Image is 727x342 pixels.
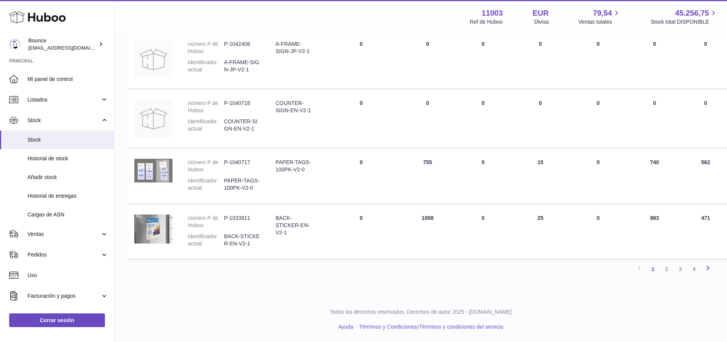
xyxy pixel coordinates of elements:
[401,151,455,203] td: 755
[322,33,401,88] td: 0
[224,177,260,192] dd: PAPER-TAGS-100PK-V2-0
[27,292,100,300] span: Facturación y pagos
[627,92,682,147] td: 0
[597,159,600,165] span: 0
[188,40,224,55] dt: número P de Huboo
[579,8,621,26] a: 79,54 Ventas totales
[27,251,100,258] span: Pedidos
[627,151,682,203] td: 740
[512,33,569,88] td: 0
[322,92,401,147] td: 0
[627,33,682,88] td: 0
[28,45,112,51] span: [EMAIL_ADDRESS][DOMAIN_NAME]
[593,8,612,18] span: 79,54
[322,207,401,259] td: 0
[660,262,674,276] a: 2
[27,155,108,162] span: Historial de stock
[455,92,512,147] td: 0
[224,159,260,173] dd: P-1040717
[359,324,416,330] a: Términos y Condiciones
[276,100,314,114] div: COUNTER-SIGN-EN-V2-1
[419,324,503,330] a: Términos y condiciones del servicio
[651,8,718,26] a: 45.256,75 Stock total DISPONIBLE
[224,59,260,73] dd: A-FRAME-SIGN-JP-V2-1
[188,177,224,192] dt: Identificador actual
[455,151,512,203] td: 0
[27,136,108,144] span: Stock
[27,211,108,218] span: Cargas de ASN
[512,207,569,259] td: 25
[597,41,600,47] span: 0
[134,40,172,79] img: product image
[27,174,108,181] span: Añadir stock
[401,207,455,259] td: 1008
[276,215,314,236] div: BACK-STICKER-EN-V2-1
[9,39,21,50] img: internalAdmin-11003@internal.huboo.com
[188,159,224,173] dt: número P de Huboo
[687,262,701,276] a: 4
[356,323,503,331] li: y
[224,215,260,229] dd: P-1033811
[224,118,260,132] dd: COUNTER-SIGN-EN-V2-1
[27,117,100,124] span: Stock
[597,100,600,106] span: 0
[533,8,549,18] strong: EUR
[534,18,549,26] div: Divisa
[512,92,569,147] td: 0
[224,233,260,247] dd: BACK-STICKER-EN-V2-1
[27,76,108,83] span: Mi panel de control
[9,313,105,327] a: Cerrar sesión
[651,18,718,26] span: Stock total DISPONIBLE
[28,37,97,52] div: Bounce
[27,231,100,238] span: Ventas
[188,233,224,247] dt: Identificador actual
[188,100,224,114] dt: número P de Huboo
[322,151,401,203] td: 0
[134,100,172,138] img: product image
[512,151,569,203] td: 15
[455,207,512,259] td: 0
[482,8,503,18] strong: 11003
[646,262,660,276] a: 1
[188,215,224,229] dt: número P de Huboo
[470,18,503,26] div: Ref de Huboo
[27,192,108,200] span: Historial de entregas
[121,308,721,316] p: Todos los derechos reservados. Derechos de autor 2025 - [DOMAIN_NAME]
[224,100,260,114] dd: P-1040718
[674,262,687,276] a: 3
[675,8,709,18] span: 45.256,75
[276,159,314,173] div: PAPER-TAGS-100PK-V2-0
[224,40,260,55] dd: P-1042408
[134,215,172,244] img: product image
[27,272,108,279] span: Uso
[401,92,455,147] td: 0
[134,159,172,182] img: product image
[597,215,600,221] span: 0
[338,324,353,330] a: Ayuda
[188,59,224,73] dt: Identificador actual
[27,96,100,103] span: Listados
[188,118,224,132] dt: Identificador actual
[579,18,621,26] span: Ventas totales
[276,40,314,55] div: A-FRAME-SIGN-JP-V2-1
[455,33,512,88] td: 0
[401,33,455,88] td: 0
[627,207,682,259] td: 983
